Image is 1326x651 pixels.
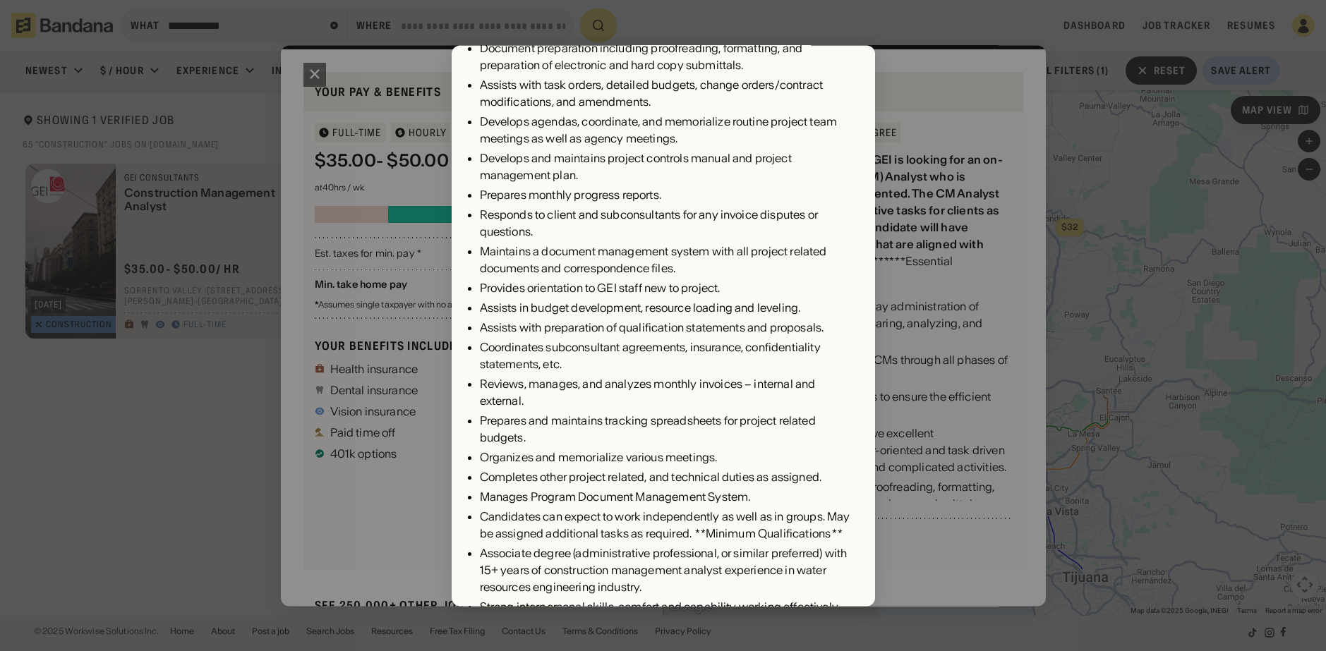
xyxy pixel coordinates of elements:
[480,449,858,466] div: Organizes and memorialize various meetings.
[480,280,858,297] div: Provides orientation to GEI staff new to project.
[480,207,858,241] div: Responds to client and subconsultants for any invoice disputes or questions.
[480,339,858,373] div: Coordinates subconsultant agreements, insurance, confidentiality statements, etc.
[480,77,858,111] div: Assists with task orders, detailed budgets, change orders/contract modifications, and amendments.
[480,469,858,486] div: Completes other project related, and technical duties as assigned.
[480,320,858,336] div: Assists with preparation of qualification statements and proposals.
[480,40,858,74] div: Document preparation including proofreading, formatting, and preparation of electronic and hard c...
[480,300,858,317] div: Assists in budget development, resource loading and leveling.
[480,509,858,542] div: Candidates can expect to work independently as well as in groups. May be assigned additional task...
[480,545,858,596] div: Associate degree (administrative professional, or similar preferred) with 15+ years of constructi...
[480,150,858,184] div: Develops and maintains project controls manual and project management plan.
[480,243,858,277] div: Maintains a document management system with all project related documents and correspondence files.
[480,376,858,410] div: Reviews, manages, and analyzes monthly invoices – internal and external.
[480,599,858,633] div: Strong interpersonal skills, comfort and capability working effectively with diverse teams to ach...
[480,489,858,506] div: Manages Program Document Management System.
[480,114,858,147] div: Develops agendas, coordinate, and memorialize routine project team meetings as well as agency mee...
[480,413,858,446] div: Prepares and maintains tracking spreadsheets for project related budgets.
[480,187,858,204] div: Prepares monthly progress reports.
